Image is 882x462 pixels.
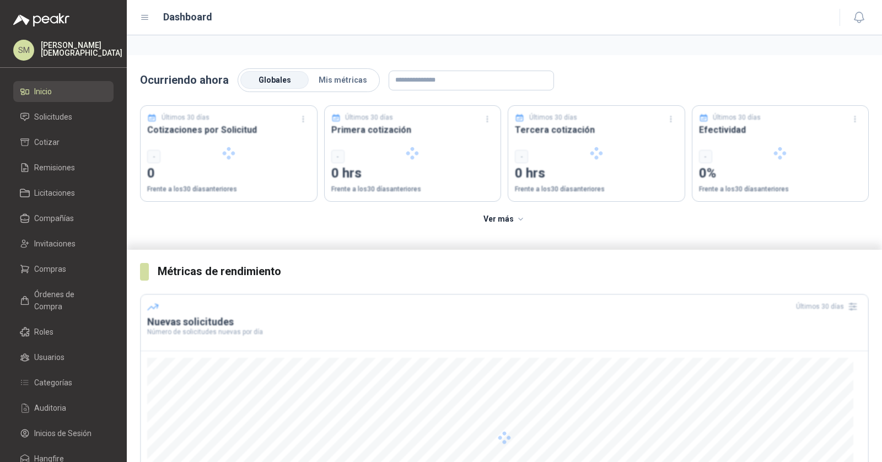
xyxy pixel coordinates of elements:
[477,208,532,230] button: Ver más
[34,402,66,414] span: Auditoria
[41,41,122,57] p: [PERSON_NAME] [DEMOGRAPHIC_DATA]
[140,72,229,89] p: Ocurriendo ahora
[34,238,76,250] span: Invitaciones
[13,106,114,127] a: Solicitudes
[34,187,75,199] span: Licitaciones
[34,288,103,313] span: Órdenes de Compra
[158,263,869,280] h3: Métricas de rendimiento
[13,233,114,254] a: Invitaciones
[34,162,75,174] span: Remisiones
[13,284,114,317] a: Órdenes de Compra
[13,397,114,418] a: Auditoria
[34,351,64,363] span: Usuarios
[13,321,114,342] a: Roles
[13,157,114,178] a: Remisiones
[34,111,72,123] span: Solicitudes
[34,377,72,389] span: Categorías
[34,136,60,148] span: Cotizar
[34,85,52,98] span: Inicio
[34,326,53,338] span: Roles
[13,81,114,102] a: Inicio
[13,13,69,26] img: Logo peakr
[163,9,212,25] h1: Dashboard
[13,40,34,61] div: SM
[34,263,66,275] span: Compras
[13,347,114,368] a: Usuarios
[13,372,114,393] a: Categorías
[259,76,291,84] span: Globales
[13,259,114,280] a: Compras
[319,76,367,84] span: Mis métricas
[13,423,114,444] a: Inicios de Sesión
[34,212,74,224] span: Compañías
[34,427,92,439] span: Inicios de Sesión
[13,132,114,153] a: Cotizar
[13,182,114,203] a: Licitaciones
[13,208,114,229] a: Compañías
